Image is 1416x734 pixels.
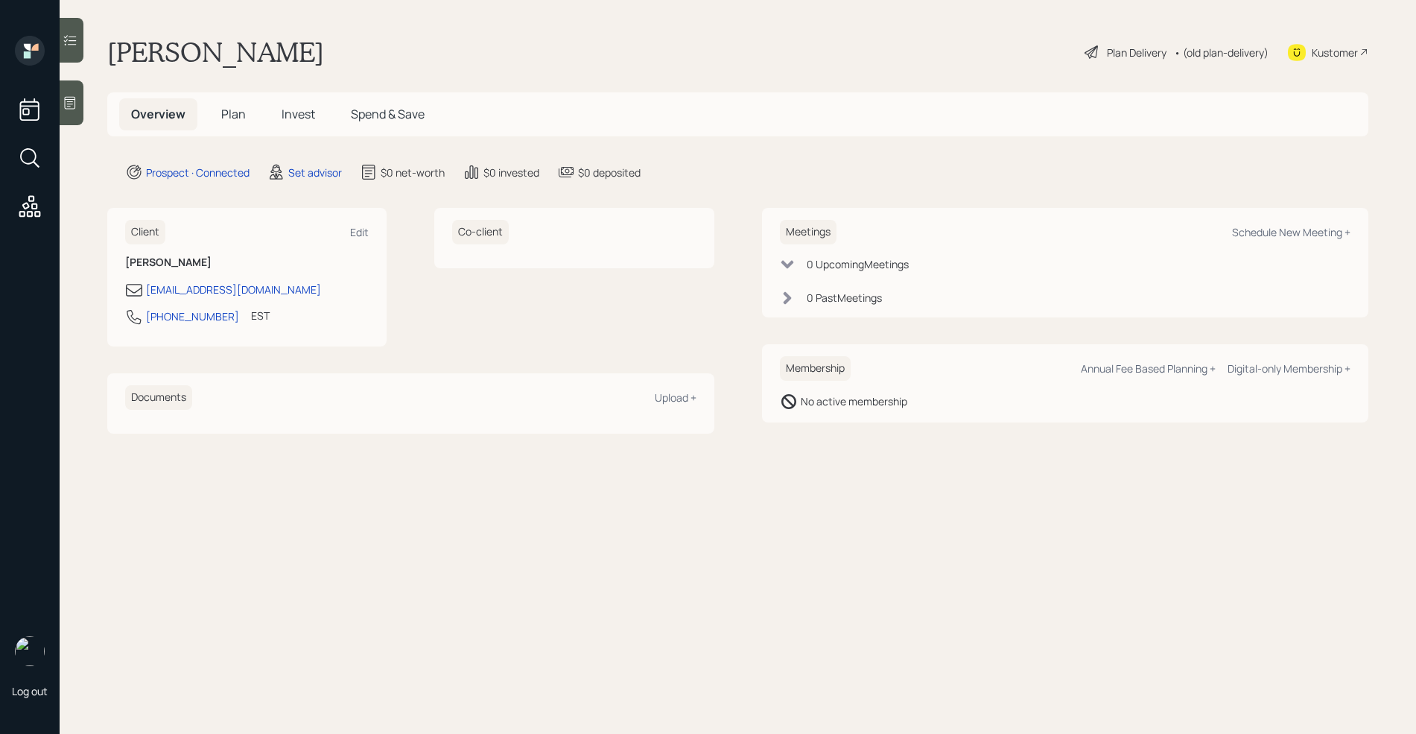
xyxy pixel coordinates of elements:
div: Log out [12,684,48,698]
div: Schedule New Meeting + [1232,225,1350,239]
span: Plan [221,106,246,122]
div: [PHONE_NUMBER] [146,309,239,324]
h1: [PERSON_NAME] [107,36,324,69]
div: [EMAIL_ADDRESS][DOMAIN_NAME] [146,282,321,297]
div: No active membership [801,393,907,409]
span: Spend & Save [351,106,425,122]
h6: Documents [125,385,192,410]
h6: [PERSON_NAME] [125,256,369,269]
div: $0 deposited [578,165,641,180]
h6: Client [125,220,165,244]
div: Annual Fee Based Planning + [1081,361,1216,376]
img: retirable_logo.png [15,636,45,666]
h6: Co-client [452,220,509,244]
div: 0 Past Meeting s [807,290,882,306]
div: Plan Delivery [1107,45,1166,60]
div: Edit [350,225,369,239]
div: Upload + [655,390,696,405]
span: Invest [282,106,315,122]
h6: Membership [780,356,851,381]
div: Digital-only Membership + [1228,361,1350,376]
div: 0 Upcoming Meeting s [807,256,909,272]
div: EST [251,308,270,323]
div: Prospect · Connected [146,165,250,180]
h6: Meetings [780,220,836,244]
span: Overview [131,106,185,122]
div: $0 invested [483,165,539,180]
div: Set advisor [288,165,342,180]
div: Kustomer [1312,45,1358,60]
div: $0 net-worth [381,165,445,180]
div: • (old plan-delivery) [1174,45,1269,60]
